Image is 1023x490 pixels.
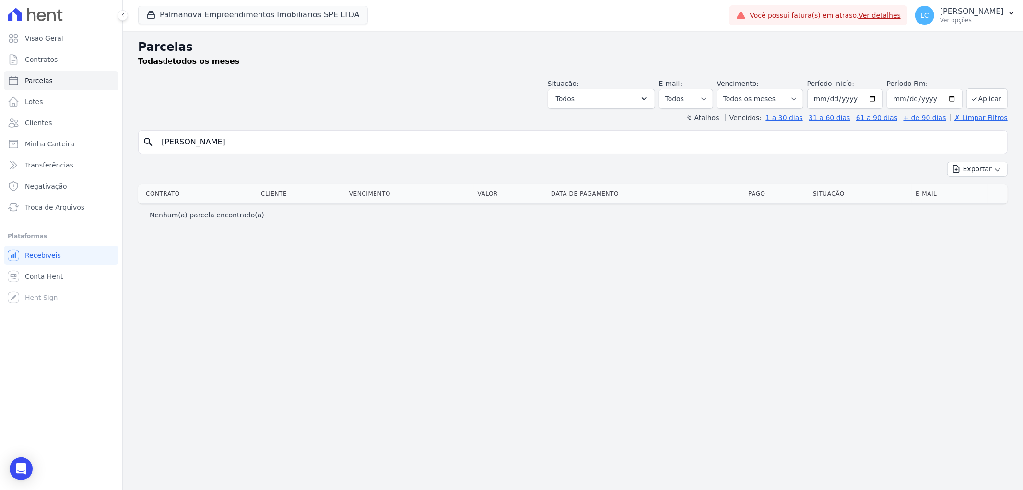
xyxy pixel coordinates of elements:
button: LC [PERSON_NAME] Ver opções [907,2,1023,29]
strong: todos os meses [173,57,240,66]
p: Ver opções [940,16,1004,24]
span: Troca de Arquivos [25,203,84,212]
label: Vencidos: [725,114,762,121]
span: Parcelas [25,76,53,85]
span: Conta Hent [25,272,63,281]
a: Negativação [4,177,118,196]
button: Palmanova Empreendimentos Imobiliarios SPE LTDA [138,6,368,24]
span: Você possui fatura(s) em atraso. [750,11,901,21]
label: Situação: [548,80,579,87]
a: Lotes [4,92,118,111]
label: Vencimento: [717,80,759,87]
a: Parcelas [4,71,118,90]
a: 1 a 30 dias [766,114,803,121]
a: Conta Hent [4,267,118,286]
a: Contratos [4,50,118,69]
span: Todos [556,93,575,105]
a: Clientes [4,113,118,132]
a: Transferências [4,155,118,175]
span: Negativação [25,181,67,191]
th: Contrato [138,184,257,203]
th: Vencimento [345,184,474,203]
label: Período Fim: [887,79,963,89]
button: Todos [548,89,655,109]
span: Recebíveis [25,251,61,260]
button: Exportar [947,162,1008,177]
div: Plataformas [8,230,115,242]
th: Valor [474,184,548,203]
a: 31 a 60 dias [809,114,850,121]
span: Contratos [25,55,58,64]
a: ✗ Limpar Filtros [950,114,1008,121]
span: Visão Geral [25,34,63,43]
th: Data de Pagamento [547,184,744,203]
span: Lotes [25,97,43,107]
label: Período Inicío: [807,80,854,87]
th: Cliente [257,184,345,203]
input: Buscar por nome do lote ou do cliente [156,132,1003,152]
i: search [142,136,154,148]
a: 61 a 90 dias [856,114,897,121]
p: de [138,56,239,67]
div: Open Intercom Messenger [10,457,33,480]
a: Visão Geral [4,29,118,48]
th: E-mail [912,184,988,203]
label: E-mail: [659,80,682,87]
button: Aplicar [966,88,1008,109]
h2: Parcelas [138,38,1008,56]
a: + de 90 dias [904,114,946,121]
span: Minha Carteira [25,139,74,149]
a: Minha Carteira [4,134,118,154]
span: Clientes [25,118,52,128]
span: LC [920,12,929,19]
span: Transferências [25,160,73,170]
p: [PERSON_NAME] [940,7,1004,16]
strong: Todas [138,57,163,66]
a: Ver detalhes [859,12,901,19]
p: Nenhum(a) parcela encontrado(a) [150,210,264,220]
label: ↯ Atalhos [686,114,719,121]
th: Situação [809,184,912,203]
a: Troca de Arquivos [4,198,118,217]
a: Recebíveis [4,246,118,265]
th: Pago [744,184,809,203]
